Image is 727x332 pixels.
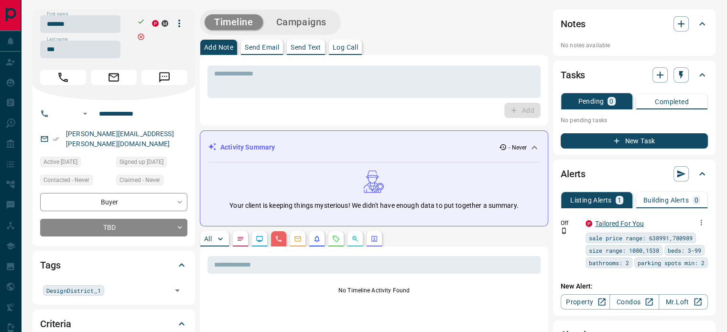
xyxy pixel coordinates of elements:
[351,235,359,243] svg: Opportunities
[332,235,340,243] svg: Requests
[659,294,708,310] a: Mr.Loft
[79,108,91,119] button: Open
[561,16,586,32] h2: Notes
[561,113,708,128] p: No pending tasks
[119,157,163,167] span: Signed up [DATE]
[43,175,89,185] span: Contacted - Never
[643,197,689,203] p: Building Alerts
[162,20,168,27] div: mrloft.ca
[291,44,321,51] p: Send Text
[267,14,336,30] button: Campaigns
[570,197,612,203] p: Listing Alerts
[578,98,604,105] p: Pending
[561,219,580,227] p: Off
[609,294,659,310] a: Condos
[275,235,282,243] svg: Calls
[208,139,540,156] div: Activity Summary- Never
[204,236,212,242] p: All
[256,235,263,243] svg: Lead Browsing Activity
[40,254,187,277] div: Tags
[40,157,111,170] div: Sun Jun 26 2022
[586,220,592,227] div: property.ca
[152,20,159,27] div: property.ca
[207,286,541,295] p: No Timeline Activity Found
[333,44,358,51] p: Log Call
[561,67,585,83] h2: Tasks
[370,235,378,243] svg: Agent Actions
[40,193,187,211] div: Buyer
[561,64,708,86] div: Tasks
[561,281,708,291] p: New Alert:
[589,258,629,268] span: bathrooms: 2
[43,157,77,167] span: Active [DATE]
[229,201,518,211] p: Your client is keeping things mysterious! We didn't have enough data to put together a summary.
[46,286,101,295] span: DesignDistrict_1
[40,257,60,273] h2: Tags
[561,166,586,182] h2: Alerts
[66,130,174,148] a: [PERSON_NAME][EMAIL_ADDRESS][PERSON_NAME][DOMAIN_NAME]
[694,197,698,203] p: 0
[141,70,187,85] span: Message
[40,70,86,85] span: Call
[561,227,567,234] svg: Push Notification Only
[668,246,701,255] span: beds: 3-99
[561,12,708,35] div: Notes
[655,98,689,105] p: Completed
[47,36,68,43] label: Last name
[595,220,644,227] a: Tailored For You
[237,235,244,243] svg: Notes
[91,70,137,85] span: Email
[116,157,187,170] div: Thu Mar 11 2010
[220,142,275,152] p: Activity Summary
[40,316,71,332] h2: Criteria
[638,258,705,268] span: parking spots min: 2
[561,41,708,50] p: No notes available
[47,11,68,17] label: First name
[618,197,621,203] p: 1
[119,175,160,185] span: Claimed - Never
[589,233,693,243] span: sale price range: 638991,780989
[40,219,187,236] div: TBD
[609,98,613,105] p: 0
[509,143,527,152] p: - Never
[589,246,659,255] span: size range: 1080,1538
[204,44,233,51] p: Add Note
[561,294,610,310] a: Property
[53,136,59,142] svg: Email Verified
[313,235,321,243] svg: Listing Alerts
[294,235,302,243] svg: Emails
[171,284,184,297] button: Open
[561,133,708,149] button: New Task
[205,14,263,30] button: Timeline
[561,162,708,185] div: Alerts
[245,44,279,51] p: Send Email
